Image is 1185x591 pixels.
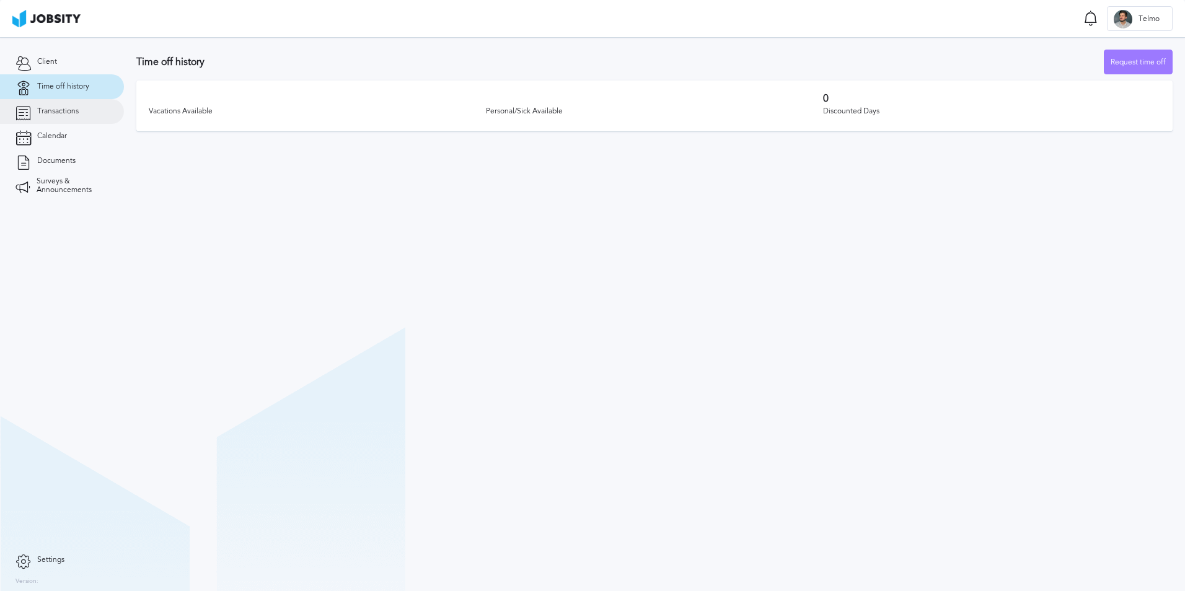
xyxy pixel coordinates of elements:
span: Surveys & Announcements [37,177,108,195]
div: Discounted Days [823,107,1160,116]
button: Request time off [1104,50,1173,74]
div: Personal/Sick Available [486,107,823,116]
div: T [1114,10,1132,28]
h3: 0 [823,93,1160,104]
div: Request time off [1104,50,1172,75]
span: Settings [37,556,64,564]
h3: Time off history [136,56,1104,68]
span: Documents [37,157,76,165]
label: Version: [15,578,38,585]
span: Client [37,58,57,66]
span: Time off history [37,82,89,91]
button: TTelmo [1107,6,1173,31]
div: Vacations Available [149,107,486,116]
span: Calendar [37,132,67,141]
span: Transactions [37,107,79,116]
img: ab4bad089aa723f57921c736e9817d99.png [12,10,81,27]
span: Telmo [1132,15,1166,24]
